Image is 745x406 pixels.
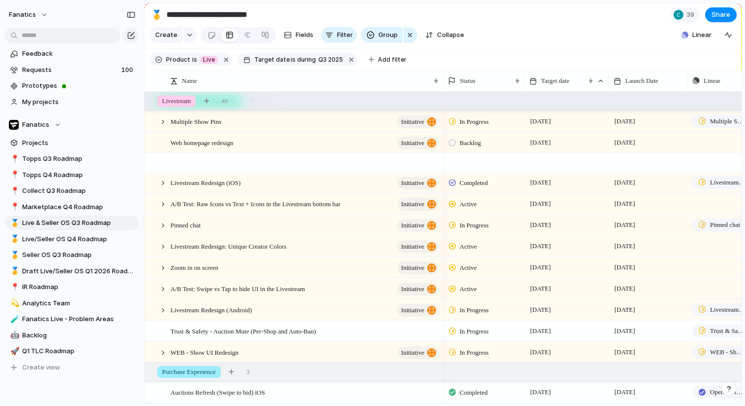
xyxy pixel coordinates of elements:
[460,348,489,358] span: In Progress
[401,346,424,360] span: initiative
[528,304,553,316] span: [DATE]
[528,219,553,231] span: [DATE]
[9,154,19,164] button: 📍
[5,296,139,311] a: 💫Analytics Team
[363,53,412,67] button: Add filter
[692,30,711,40] span: Linear
[10,201,17,213] div: 📍
[22,202,135,212] span: Marketplace Q4 Roadmap
[170,346,238,358] span: WEB - Show UI Redesign
[612,325,638,337] span: [DATE]
[155,30,177,40] span: Create
[460,221,489,230] span: In Progress
[705,7,737,22] button: Share
[149,27,182,43] button: Create
[5,168,139,183] a: 📍Topps Q4 Roadmap
[9,186,19,196] button: 📍
[5,184,139,198] div: 📍Collect Q3 Roadmap
[541,76,570,86] span: Target date
[460,305,489,315] span: In Progress
[162,367,216,377] span: Purchase Experience
[437,30,464,40] span: Collapse
[9,10,36,20] span: fanatics
[5,264,139,279] a: 🥇Draft Live/Seller OS Q1 2026 Roadmap
[612,386,638,398] span: [DATE]
[5,328,139,343] a: 🤖Backlog
[170,325,316,336] span: Trust & Safety - Auction Mute (Per-Shop and Auto-Ban)
[22,138,135,148] span: Projects
[170,137,233,148] span: Web homepage redesign
[5,78,139,93] a: Prototypes
[528,261,553,273] span: [DATE]
[296,30,313,40] span: Fields
[528,177,553,188] span: [DATE]
[401,282,424,296] span: initiative
[528,198,553,210] span: [DATE]
[22,97,135,107] span: My projects
[22,154,135,164] span: Topps Q3 Roadmap
[401,176,424,190] span: initiative
[5,46,139,61] a: Feedback
[10,153,17,165] div: 📍
[460,327,489,336] span: In Progress
[460,117,489,127] span: In Progress
[398,240,439,253] button: initiative
[710,220,740,230] span: Pinned chat
[5,312,139,327] a: 🧪Fanatics Live - Problem Areas
[460,242,477,252] span: Active
[612,219,638,231] span: [DATE]
[401,136,424,150] span: initiative
[296,55,316,64] span: during
[9,282,19,292] button: 📍
[22,234,135,244] span: Live/Seller OS Q4 Roadmap
[9,250,19,260] button: 🥇
[9,218,19,228] button: 🥇
[22,218,135,228] span: Live & Seller OS Q3 Roadmap
[166,55,190,64] span: Product
[528,283,553,295] span: [DATE]
[170,240,286,252] span: Livestream Redesign: Unique Creator Colors
[704,76,720,86] span: Linear
[22,331,135,340] span: Backlog
[398,219,439,232] button: initiative
[5,95,139,110] a: My projects
[22,186,135,196] span: Collect Q3 Roadmap
[10,282,17,293] div: 📍
[22,65,118,75] span: Requests
[291,55,296,64] span: is
[22,314,135,324] span: Fanatics Live - Problem Areas
[612,240,638,252] span: [DATE]
[290,54,317,65] button: isduring
[421,27,468,43] button: Collapse
[321,27,357,43] button: Filter
[528,240,553,252] span: [DATE]
[9,266,19,276] button: 🥇
[460,199,477,209] span: Active
[528,386,553,398] span: [DATE]
[10,314,17,325] div: 🧪
[246,367,250,377] span: 3
[398,198,439,211] button: initiative
[5,136,139,150] a: Projects
[337,30,353,40] span: Filter
[528,137,553,148] span: [DATE]
[170,219,201,230] span: Pinned chat
[182,76,197,86] span: Name
[612,283,638,295] span: [DATE]
[170,386,265,398] span: Auctions Refresh (Swipe to bid) iOS
[9,331,19,340] button: 🤖
[22,346,135,356] span: Q1 TLC Roadmap
[398,304,439,317] button: initiative
[612,198,638,210] span: [DATE]
[22,363,60,372] span: Create view
[170,177,240,188] span: Livestream Redesign (iOS)
[398,346,439,359] button: initiative
[5,200,139,215] div: 📍Marketplace Q4 Roadmap
[170,283,305,294] span: A/B Test: Swipe vs Tap to hide UI in the Livestream
[612,115,638,127] span: [DATE]
[528,346,553,358] span: [DATE]
[9,202,19,212] button: 📍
